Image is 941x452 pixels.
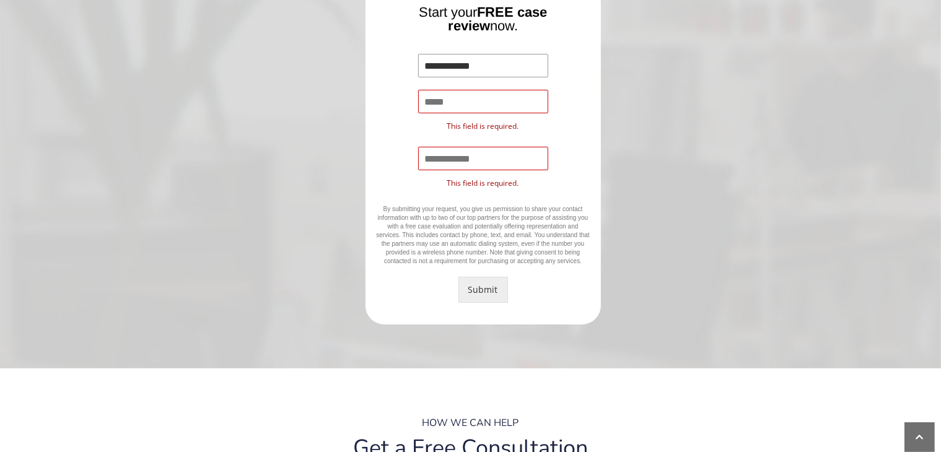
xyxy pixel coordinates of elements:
div: HOW WE CAN HELP [127,418,815,437]
b: FREE case review [448,4,547,33]
label: This field is required. [375,175,592,191]
div: Start your now. [375,6,592,42]
span: By submitting your request, you give us permission to share your contact information with up to t... [376,206,589,264]
label: This field is required. [375,118,592,134]
button: Submit [458,277,508,303]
